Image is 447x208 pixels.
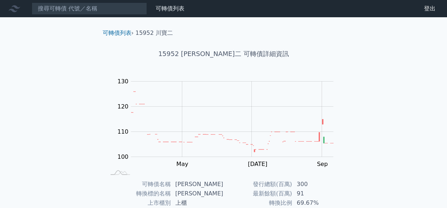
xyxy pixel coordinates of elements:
a: 可轉債列表 [156,5,184,12]
td: [PERSON_NAME] [171,180,224,189]
tspan: 120 [117,103,129,110]
tspan: Sep [317,161,328,167]
tspan: May [176,161,188,167]
td: 91 [292,189,342,198]
td: 轉換標的名稱 [106,189,171,198]
g: Chart [113,78,344,167]
tspan: 100 [117,153,129,160]
td: 發行總額(百萬) [224,180,292,189]
h1: 15952 [PERSON_NAME]二 可轉債詳細資訊 [97,49,350,59]
td: 可轉債名稱 [106,180,171,189]
td: 300 [292,180,342,189]
td: 最新餘額(百萬) [224,189,292,198]
a: 可轉債列表 [103,29,131,36]
li: 15952 川寶二 [135,29,173,37]
td: 上市櫃別 [106,198,171,208]
td: [PERSON_NAME] [171,189,224,198]
input: 搜尋可轉債 代號／名稱 [32,3,147,15]
td: 69.67% [292,198,342,208]
td: 上櫃 [171,198,224,208]
tspan: [DATE] [248,161,267,167]
tspan: 110 [117,128,129,135]
td: 轉換比例 [224,198,292,208]
li: › [103,29,134,37]
a: 登出 [418,3,441,14]
tspan: 130 [117,78,129,85]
